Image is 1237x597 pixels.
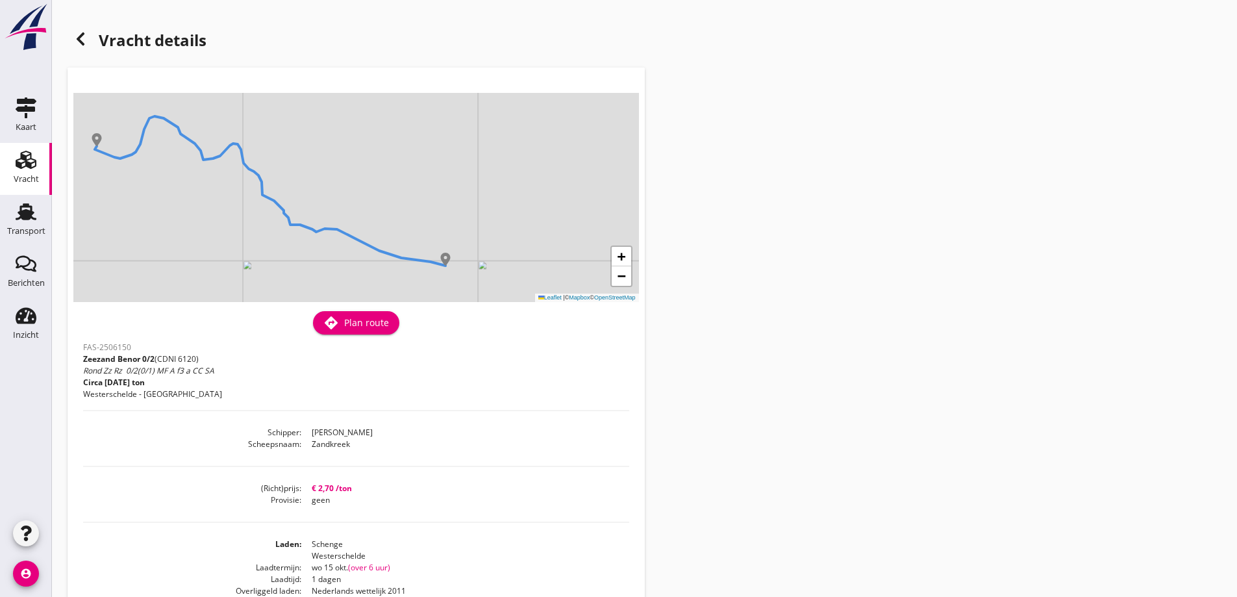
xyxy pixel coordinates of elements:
[301,585,629,597] dd: Nederlands wettelijk 2011
[3,3,49,51] img: logo-small.a267ee39.svg
[83,427,301,438] dt: Schipper
[83,562,301,574] dt: Laadtermijn
[8,279,45,287] div: Berichten
[301,483,629,494] dd: € 2,70 /ton
[323,315,389,331] div: Plan route
[83,438,301,450] dt: Scheepsnaam
[13,561,39,587] i: account_circle
[14,175,39,183] div: Vracht
[83,388,222,400] p: Westerschelde - [GEOGRAPHIC_DATA]
[301,427,629,438] dd: [PERSON_NAME]
[68,26,206,57] h1: Vracht details
[301,574,629,585] dd: 1 dagen
[301,562,629,574] dd: wo 15 okt.
[83,377,222,388] p: Circa [DATE] ton
[617,268,625,284] span: −
[617,248,625,264] span: +
[301,494,629,506] dd: geen
[16,123,36,131] div: Kaart
[83,494,301,506] dt: Provisie
[301,539,629,562] dd: Schenge Westerschelde
[90,133,103,146] img: Marker
[313,311,399,335] button: Plan route
[83,574,301,585] dt: Laadtijd
[612,247,631,266] a: Zoom in
[612,266,631,286] a: Zoom out
[535,294,639,302] div: © ©
[83,585,301,597] dt: Overliggeld laden
[538,294,562,301] a: Leaflet
[348,562,390,573] span: (over 6 uur)
[439,253,452,266] img: Marker
[83,342,131,353] span: FAS-2506150
[83,483,301,494] dt: (Richt)prijs
[83,539,301,562] dt: Laden
[83,365,214,376] span: Rond Zz Rz 0/2(0/1) MF A f3 a CC SA
[323,315,339,331] i: directions
[13,331,39,339] div: Inzicht
[83,353,222,365] p: (CDNI 6120)
[83,353,155,364] span: Zeezand Benor 0/2
[301,438,629,450] dd: Zandkreek
[569,294,590,301] a: Mapbox
[7,227,45,235] div: Transport
[594,294,636,301] a: OpenStreetMap
[563,294,564,301] span: |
